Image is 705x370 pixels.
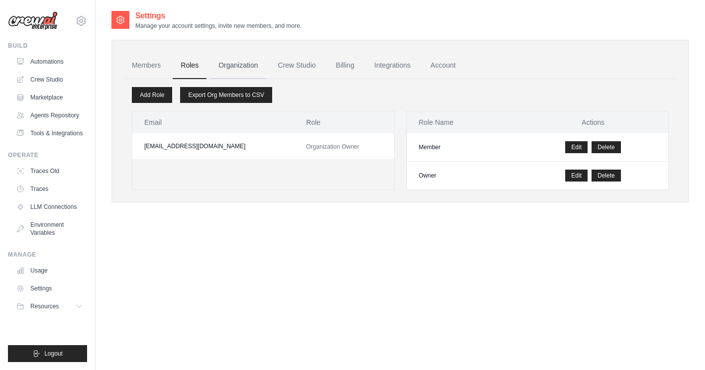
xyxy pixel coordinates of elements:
a: LLM Connections [12,199,87,215]
a: Integrations [366,52,418,79]
th: Email [132,111,294,133]
span: Organization Owner [306,143,359,150]
a: Traces [12,181,87,197]
a: Usage [12,263,87,278]
a: Roles [173,52,206,79]
div: Manage [8,251,87,259]
td: Member [407,133,518,162]
a: Members [124,52,169,79]
div: Operate [8,151,87,159]
th: Role Name [407,111,518,133]
button: Logout [8,345,87,362]
div: Build [8,42,87,50]
a: Agents Repository [12,107,87,123]
span: Resources [30,302,59,310]
a: Add Role [132,87,172,103]
button: Delete [592,141,621,153]
a: Billing [328,52,362,79]
th: Actions [518,111,668,133]
a: Edit [565,141,588,153]
a: Environment Variables [12,217,87,241]
a: Automations [12,54,87,70]
p: Manage your account settings, invite new members, and more. [135,22,302,30]
button: Delete [592,170,621,182]
td: Owner [407,162,518,190]
img: Logo [8,11,58,30]
a: Export Org Members to CSV [180,87,272,103]
span: Logout [44,350,63,358]
a: Traces Old [12,163,87,179]
a: Marketplace [12,90,87,105]
button: Resources [12,298,87,314]
a: Settings [12,280,87,296]
a: Organization [210,52,266,79]
a: Account [422,52,464,79]
a: Crew Studio [12,72,87,88]
h2: Settings [135,10,302,22]
a: Tools & Integrations [12,125,87,141]
td: [EMAIL_ADDRESS][DOMAIN_NAME] [132,133,294,159]
a: Edit [565,170,588,182]
a: Crew Studio [270,52,324,79]
th: Role [294,111,394,133]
